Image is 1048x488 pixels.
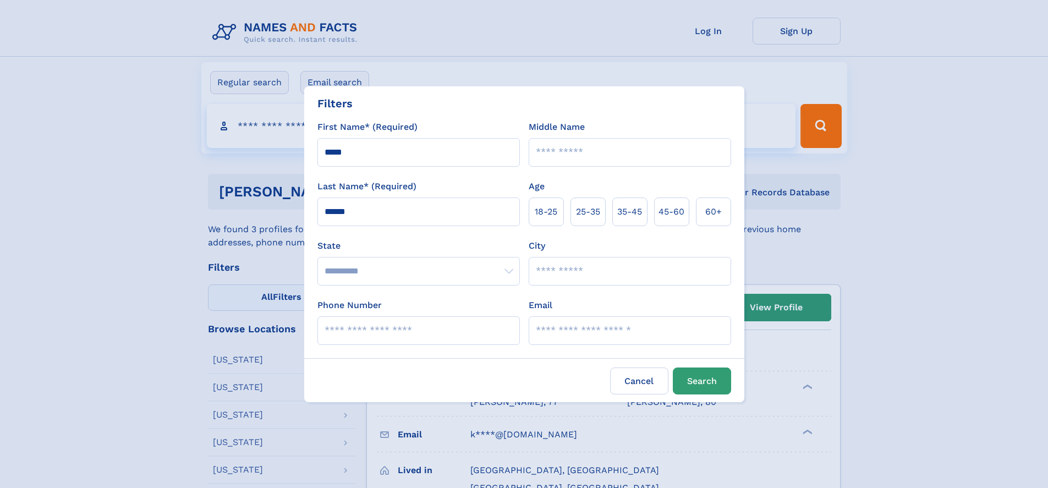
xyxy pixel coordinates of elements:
[535,205,557,218] span: 18‑25
[317,180,416,193] label: Last Name* (Required)
[529,180,545,193] label: Age
[529,239,545,253] label: City
[529,299,552,312] label: Email
[673,368,731,394] button: Search
[317,95,353,112] div: Filters
[705,205,722,218] span: 60+
[610,368,668,394] label: Cancel
[659,205,684,218] span: 45‑60
[576,205,600,218] span: 25‑35
[317,299,382,312] label: Phone Number
[529,120,585,134] label: Middle Name
[317,120,418,134] label: First Name* (Required)
[617,205,642,218] span: 35‑45
[317,239,520,253] label: State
